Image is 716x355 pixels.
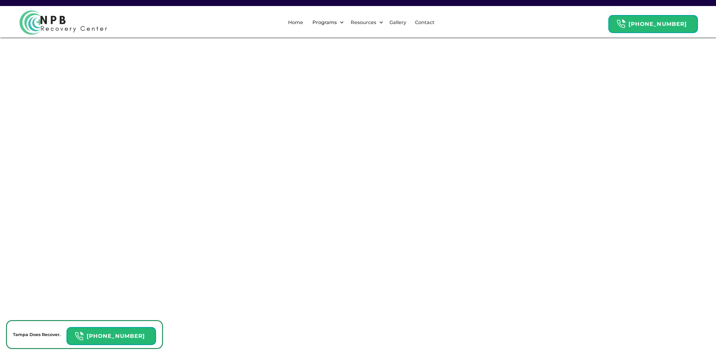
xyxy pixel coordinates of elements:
a: Header Calendar Icons[PHONE_NUMBER] [608,12,698,33]
a: Contact [411,13,438,32]
a: Header Calendar Icons[PHONE_NUMBER] [66,324,156,345]
a: Home [284,13,307,32]
div: Resources [346,13,385,32]
div: Resources [349,19,378,26]
strong: [PHONE_NUMBER] [87,333,145,339]
a: Gallery [386,13,410,32]
p: Tampa Does Recover. [13,331,60,338]
div: Programs [307,13,346,32]
img: Header Calendar Icons [75,332,84,341]
strong: [PHONE_NUMBER] [628,21,687,27]
div: Programs [311,19,338,26]
img: Header Calendar Icons [616,19,625,29]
